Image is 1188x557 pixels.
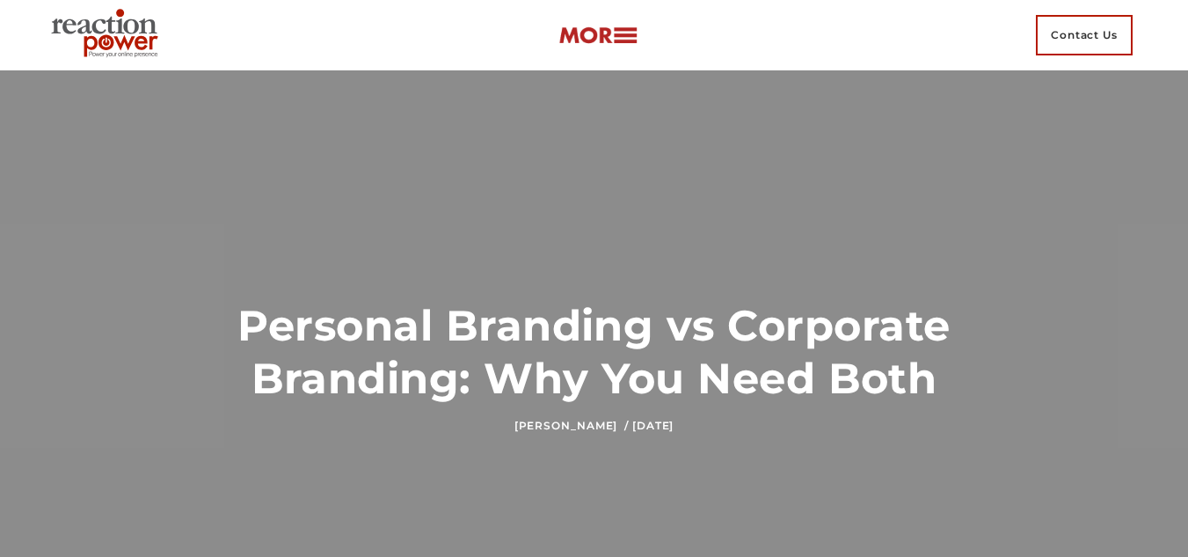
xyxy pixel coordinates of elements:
img: Executive Branding | Personal Branding Agency [44,4,171,67]
time: [DATE] [632,419,674,432]
img: more-btn.png [558,26,638,46]
a: [PERSON_NAME] / [514,419,629,432]
span: Contact Us [1036,15,1133,55]
h1: Personal Branding vs Corporate Branding: Why You Need Both [226,299,962,405]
